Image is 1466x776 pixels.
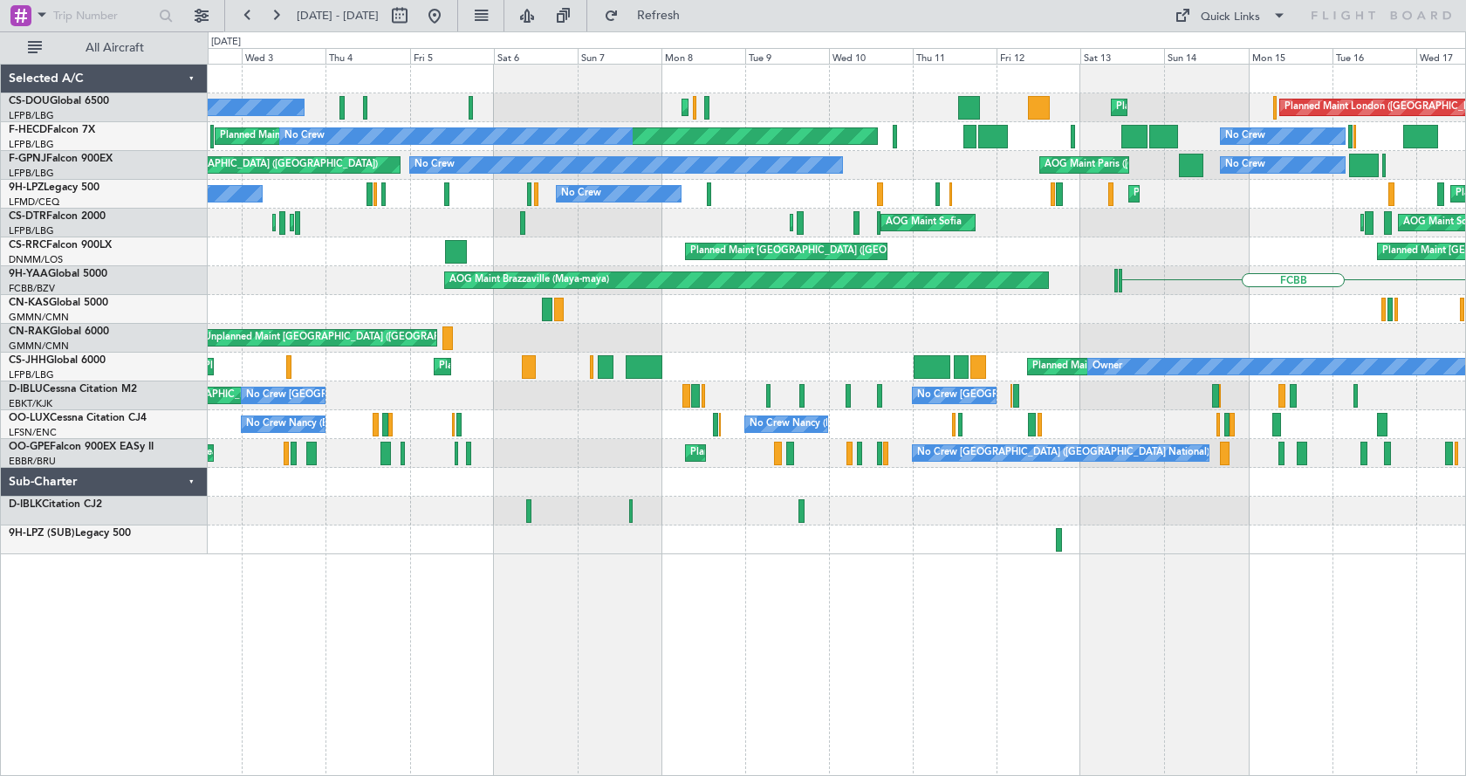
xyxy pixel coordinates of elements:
div: Sat 13 [1080,48,1164,64]
div: Planned Maint [GEOGRAPHIC_DATA] ([GEOGRAPHIC_DATA]) [439,354,714,380]
span: F-HECD [9,125,47,135]
span: D-IBLU [9,384,43,395]
div: AOG Maint Paris ([GEOGRAPHIC_DATA]) [1045,152,1228,178]
span: [DATE] - [DATE] [297,8,379,24]
span: 9H-YAA [9,269,48,279]
div: Sun 7 [578,48,661,64]
a: LFMD/CEQ [9,196,59,209]
div: No Crew [GEOGRAPHIC_DATA] ([GEOGRAPHIC_DATA] National) [917,382,1209,409]
span: CS-DOU [9,96,50,106]
span: All Aircraft [45,42,184,54]
span: Refresh [622,10,695,22]
div: Planned Maint [GEOGRAPHIC_DATA] ([GEOGRAPHIC_DATA]) [103,152,378,178]
input: Trip Number [53,3,154,29]
div: Owner [1093,354,1122,380]
div: No Crew [GEOGRAPHIC_DATA] ([GEOGRAPHIC_DATA] National) [246,382,538,409]
span: F-GPNJ [9,154,46,164]
div: Thu 4 [325,48,409,64]
a: OO-GPEFalcon 900EX EASy II [9,442,154,452]
a: CN-RAKGlobal 6000 [9,326,109,337]
div: Planned Maint [GEOGRAPHIC_DATA] ([GEOGRAPHIC_DATA] National) [690,440,1006,466]
a: 9H-YAAGlobal 5000 [9,269,107,279]
a: F-GPNJFalcon 900EX [9,154,113,164]
div: Tue 9 [745,48,829,64]
div: Mon 15 [1249,48,1332,64]
a: OO-LUXCessna Citation CJ4 [9,413,147,423]
a: EBKT/KJK [9,397,52,410]
a: CS-JHHGlobal 6000 [9,355,106,366]
a: GMMN/CMN [9,340,69,353]
a: 9H-LPZ (SUB)Legacy 500 [9,528,131,539]
div: No Crew [284,123,325,149]
div: Sun 14 [1164,48,1248,64]
span: CS-DTR [9,211,46,222]
span: OO-LUX [9,413,50,423]
div: Planned Maint Cannes ([GEOGRAPHIC_DATA]) [1134,181,1340,207]
div: Quick Links [1201,9,1260,26]
a: LFPB/LBG [9,109,54,122]
a: 9H-LPZLegacy 500 [9,182,99,193]
div: Mon 8 [661,48,745,64]
a: D-IBLKCitation CJ2 [9,499,102,510]
div: [DATE] [211,35,241,50]
a: EBBR/BRU [9,455,56,468]
a: CN-KASGlobal 5000 [9,298,108,308]
span: CN-RAK [9,326,50,337]
div: Planned Maint [GEOGRAPHIC_DATA] ([GEOGRAPHIC_DATA]) [1116,94,1391,120]
div: No Crew [1225,123,1265,149]
div: Sat 6 [494,48,578,64]
span: 9H-LPZ (SUB) [9,528,75,539]
div: Wed 10 [829,48,913,64]
div: Planned Maint [GEOGRAPHIC_DATA] ([GEOGRAPHIC_DATA]) [1032,354,1307,380]
div: No Crew Nancy (Essey) [750,411,853,437]
span: CS-JHH [9,355,46,366]
div: Fri 5 [410,48,494,64]
div: No Crew [1225,152,1265,178]
a: LFPB/LBG [9,368,54,381]
button: Refresh [596,2,701,30]
span: D-IBLK [9,499,42,510]
div: No Crew Nancy (Essey) [246,411,350,437]
div: Wed 3 [242,48,325,64]
a: F-HECDFalcon 7X [9,125,95,135]
a: DNMM/LOS [9,253,63,266]
span: CN-KAS [9,298,49,308]
a: CS-DOUGlobal 6500 [9,96,109,106]
div: Tue 16 [1332,48,1416,64]
div: Planned Maint [GEOGRAPHIC_DATA] ([GEOGRAPHIC_DATA]) [687,94,962,120]
div: No Crew [414,152,455,178]
div: AOG Maint Sofia [886,209,962,236]
a: LFSN/ENC [9,426,57,439]
button: Quick Links [1166,2,1295,30]
span: 9H-LPZ [9,182,44,193]
a: FCBB/BZV [9,282,55,295]
div: Thu 11 [913,48,997,64]
a: LFPB/LBG [9,167,54,180]
div: Fri 12 [997,48,1080,64]
span: CS-RRC [9,240,46,251]
a: GMMN/CMN [9,311,69,324]
div: AOG Maint Brazzaville (Maya-maya) [449,267,609,293]
span: OO-GPE [9,442,50,452]
a: LFPB/LBG [9,138,54,151]
div: Planned Maint [GEOGRAPHIC_DATA] ([GEOGRAPHIC_DATA]) [220,123,495,149]
div: Unplanned Maint [GEOGRAPHIC_DATA] ([GEOGRAPHIC_DATA]) [204,325,491,351]
div: No Crew [561,181,601,207]
a: LFPB/LBG [9,224,54,237]
a: D-IBLUCessna Citation M2 [9,384,137,395]
a: CS-DTRFalcon 2000 [9,211,106,222]
button: All Aircraft [19,34,189,62]
div: No Crew [GEOGRAPHIC_DATA] ([GEOGRAPHIC_DATA] National) [917,440,1209,466]
a: CS-RRCFalcon 900LX [9,240,112,251]
div: Planned Maint [GEOGRAPHIC_DATA] ([GEOGRAPHIC_DATA]) [690,238,965,264]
